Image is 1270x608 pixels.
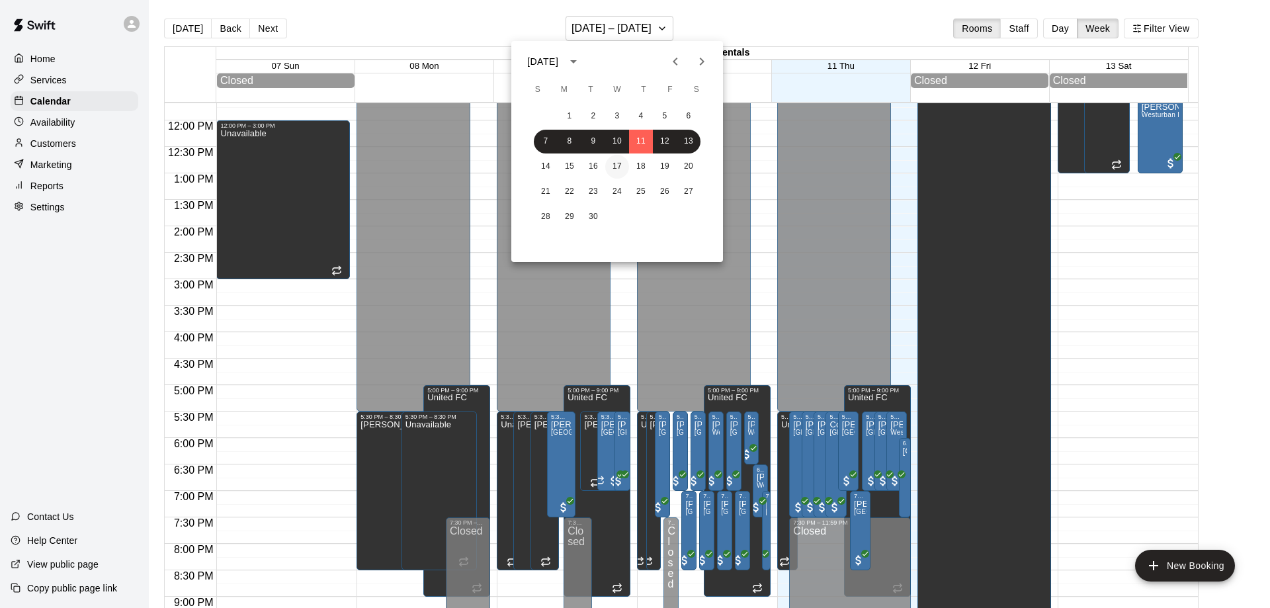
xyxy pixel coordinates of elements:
[558,180,581,204] button: 22
[558,130,581,153] button: 8
[658,77,682,103] span: Friday
[677,180,700,204] button: 27
[653,105,677,128] button: 5
[605,77,629,103] span: Wednesday
[534,155,558,179] button: 14
[677,105,700,128] button: 6
[558,205,581,229] button: 29
[605,130,629,153] button: 10
[558,105,581,128] button: 1
[526,77,550,103] span: Sunday
[653,155,677,179] button: 19
[629,180,653,204] button: 25
[653,130,677,153] button: 12
[581,130,605,153] button: 9
[677,130,700,153] button: 13
[662,48,689,75] button: Previous month
[558,155,581,179] button: 15
[685,77,708,103] span: Saturday
[605,105,629,128] button: 3
[534,130,558,153] button: 7
[527,55,558,69] div: [DATE]
[689,48,715,75] button: Next month
[552,77,576,103] span: Monday
[581,180,605,204] button: 23
[605,180,629,204] button: 24
[581,205,605,229] button: 30
[579,77,603,103] span: Tuesday
[534,180,558,204] button: 21
[629,155,653,179] button: 18
[581,155,605,179] button: 16
[677,155,700,179] button: 20
[629,105,653,128] button: 4
[632,77,656,103] span: Thursday
[581,105,605,128] button: 2
[605,155,629,179] button: 17
[629,130,653,153] button: 11
[653,180,677,204] button: 26
[534,205,558,229] button: 28
[562,50,585,73] button: calendar view is open, switch to year view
